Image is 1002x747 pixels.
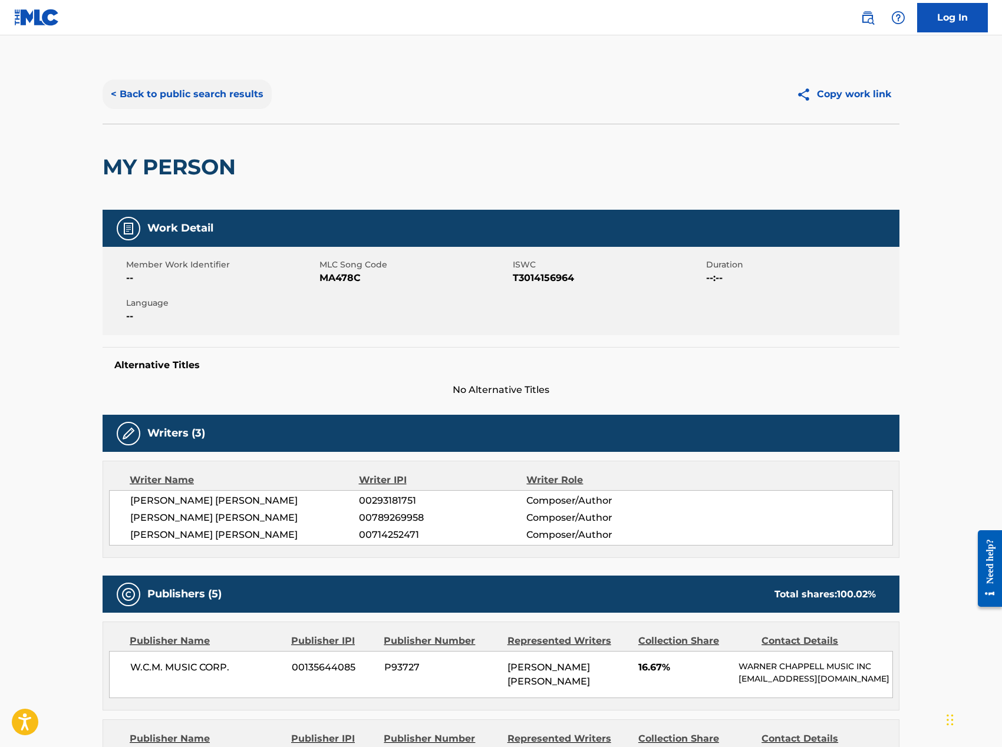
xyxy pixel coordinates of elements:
[121,222,136,236] img: Work Detail
[359,528,526,542] span: 00714252471
[513,271,703,285] span: T3014156964
[943,690,1002,747] iframe: Chat Widget
[638,660,730,675] span: 16.67%
[103,383,899,397] span: No Alternative Titles
[126,297,317,309] span: Language
[130,494,359,508] span: [PERSON_NAME] [PERSON_NAME]
[121,587,136,601] img: Publishers
[706,271,896,285] span: --:--
[762,732,876,746] div: Contact Details
[526,473,679,487] div: Writer Role
[886,6,910,29] div: Help
[788,80,899,109] button: Copy work link
[292,660,375,675] span: 00135644085
[359,511,526,525] span: 00789269958
[147,427,205,440] h5: Writers (3)
[507,634,629,648] div: Represented Writers
[384,732,498,746] div: Publisher Number
[319,271,510,285] span: MA478C
[507,662,590,687] span: [PERSON_NAME] [PERSON_NAME]
[130,660,283,675] span: W.C.M. MUSIC CORP.
[130,511,359,525] span: [PERSON_NAME] [PERSON_NAME]
[130,473,359,487] div: Writer Name
[291,634,375,648] div: Publisher IPI
[103,80,272,109] button: < Back to public search results
[891,11,905,25] img: help
[861,11,875,25] img: search
[856,6,879,29] a: Public Search
[103,154,242,180] h2: MY PERSON
[774,587,876,601] div: Total shares:
[638,634,753,648] div: Collection Share
[796,87,817,102] img: Copy work link
[969,521,1002,616] iframe: Resource Center
[706,259,896,271] span: Duration
[359,473,527,487] div: Writer IPI
[762,634,876,648] div: Contact Details
[507,732,629,746] div: Represented Writers
[126,309,317,323] span: --
[126,271,317,285] span: --
[947,702,954,738] div: Drag
[739,660,892,673] p: WARNER CHAPPELL MUSIC INC
[319,259,510,271] span: MLC Song Code
[114,359,888,371] h5: Alternative Titles
[130,528,359,542] span: [PERSON_NAME] [PERSON_NAME]
[384,634,498,648] div: Publisher Number
[638,732,753,746] div: Collection Share
[130,732,282,746] div: Publisher Name
[526,511,679,525] span: Composer/Author
[14,9,60,26] img: MLC Logo
[526,528,679,542] span: Composer/Author
[513,259,703,271] span: ISWC
[121,427,136,441] img: Writers
[147,587,222,601] h5: Publishers (5)
[526,494,679,508] span: Composer/Author
[739,673,892,685] p: [EMAIL_ADDRESS][DOMAIN_NAME]
[291,732,375,746] div: Publisher IPI
[147,222,213,235] h5: Work Detail
[837,589,876,600] span: 100.02 %
[384,660,499,675] span: P93727
[130,634,282,648] div: Publisher Name
[359,494,526,508] span: 00293181751
[917,3,988,32] a: Log In
[126,259,317,271] span: Member Work Identifier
